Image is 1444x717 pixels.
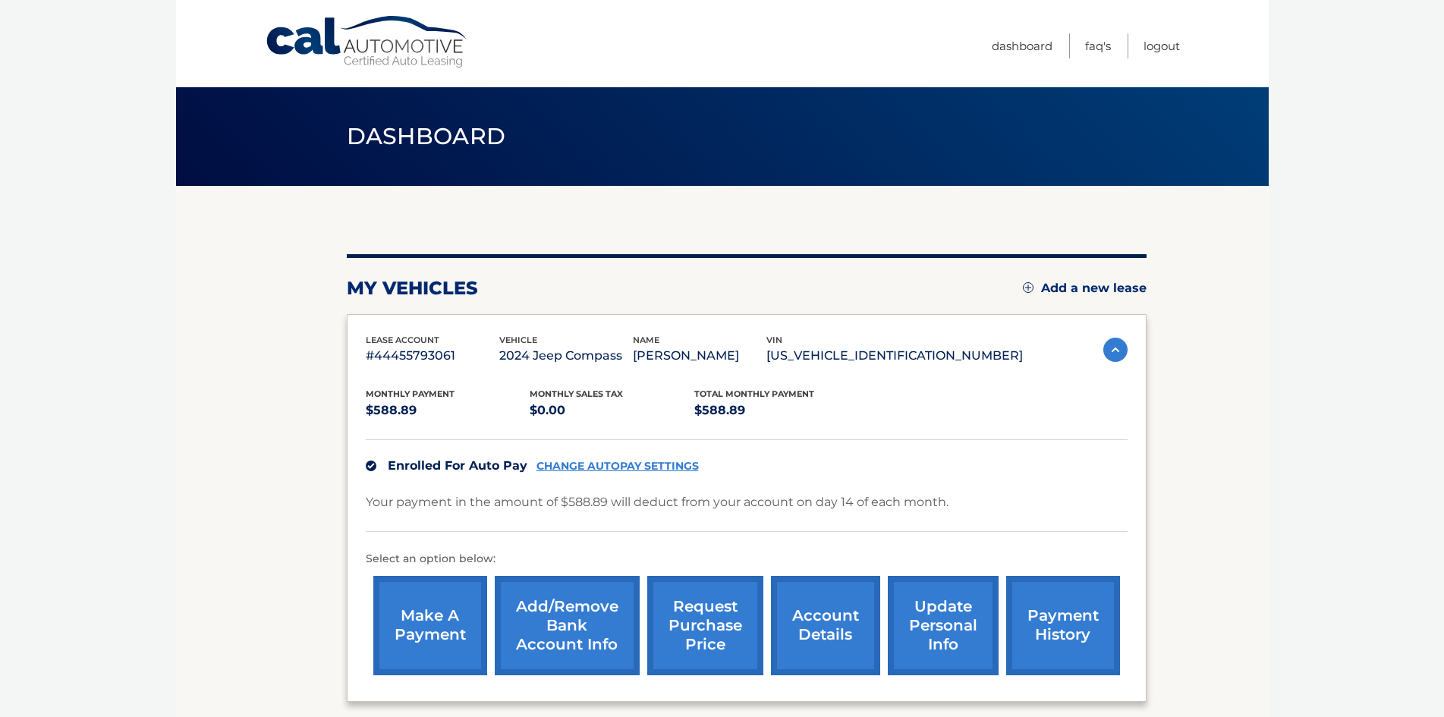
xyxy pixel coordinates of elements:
[499,335,537,345] span: vehicle
[347,122,506,150] span: Dashboard
[366,335,439,345] span: lease account
[366,345,499,366] p: #44455793061
[1006,576,1120,675] a: payment history
[694,388,814,399] span: Total Monthly Payment
[766,345,1023,366] p: [US_VEHICLE_IDENTIFICATION_NUMBER]
[366,400,530,421] p: $588.89
[694,400,859,421] p: $588.89
[1023,281,1147,296] a: Add a new lease
[530,400,694,421] p: $0.00
[495,576,640,675] a: Add/Remove bank account info
[633,335,659,345] span: name
[530,388,623,399] span: Monthly sales Tax
[366,461,376,471] img: check.svg
[366,492,949,513] p: Your payment in the amount of $588.89 will deduct from your account on day 14 of each month.
[1144,33,1180,58] a: Logout
[366,550,1128,568] p: Select an option below:
[536,460,699,473] a: CHANGE AUTOPAY SETTINGS
[647,576,763,675] a: request purchase price
[771,576,880,675] a: account details
[388,458,527,473] span: Enrolled For Auto Pay
[633,345,766,366] p: [PERSON_NAME]
[347,277,478,300] h2: my vehicles
[888,576,999,675] a: update personal info
[766,335,782,345] span: vin
[499,345,633,366] p: 2024 Jeep Compass
[1085,33,1111,58] a: FAQ's
[992,33,1052,58] a: Dashboard
[366,388,455,399] span: Monthly Payment
[1023,282,1033,293] img: add.svg
[265,15,470,69] a: Cal Automotive
[1103,338,1128,362] img: accordion-active.svg
[373,576,487,675] a: make a payment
